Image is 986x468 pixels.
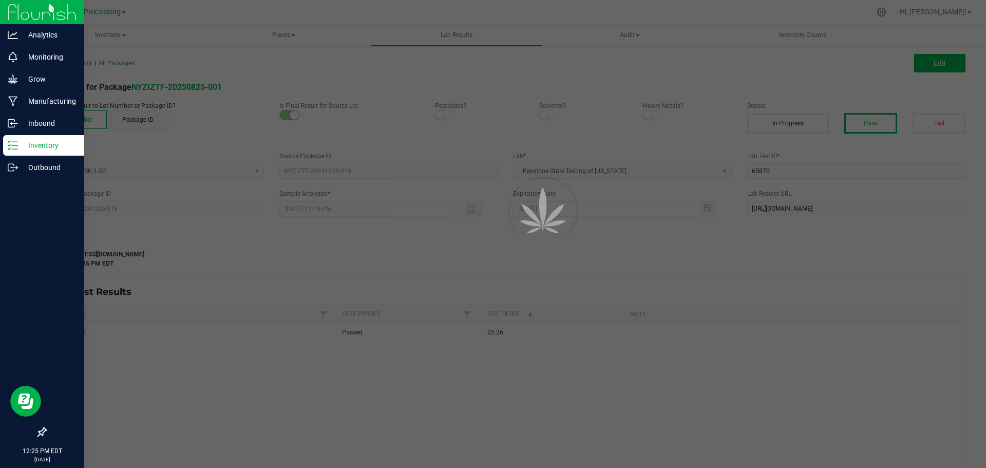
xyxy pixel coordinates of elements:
p: Grow [18,73,80,85]
p: 12:25 PM EDT [5,446,80,456]
inline-svg: Manufacturing [8,96,18,106]
iframe: Resource center [10,386,41,417]
p: Monitoring [18,51,80,63]
p: Outbound [18,161,80,174]
inline-svg: Outbound [8,162,18,173]
inline-svg: Monitoring [8,52,18,62]
inline-svg: Analytics [8,30,18,40]
p: Manufacturing [18,95,80,107]
p: Inbound [18,117,80,129]
p: [DATE] [5,456,80,463]
inline-svg: Inbound [8,118,18,128]
p: Inventory [18,139,80,152]
inline-svg: Inventory [8,140,18,151]
inline-svg: Grow [8,74,18,84]
p: Analytics [18,29,80,41]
